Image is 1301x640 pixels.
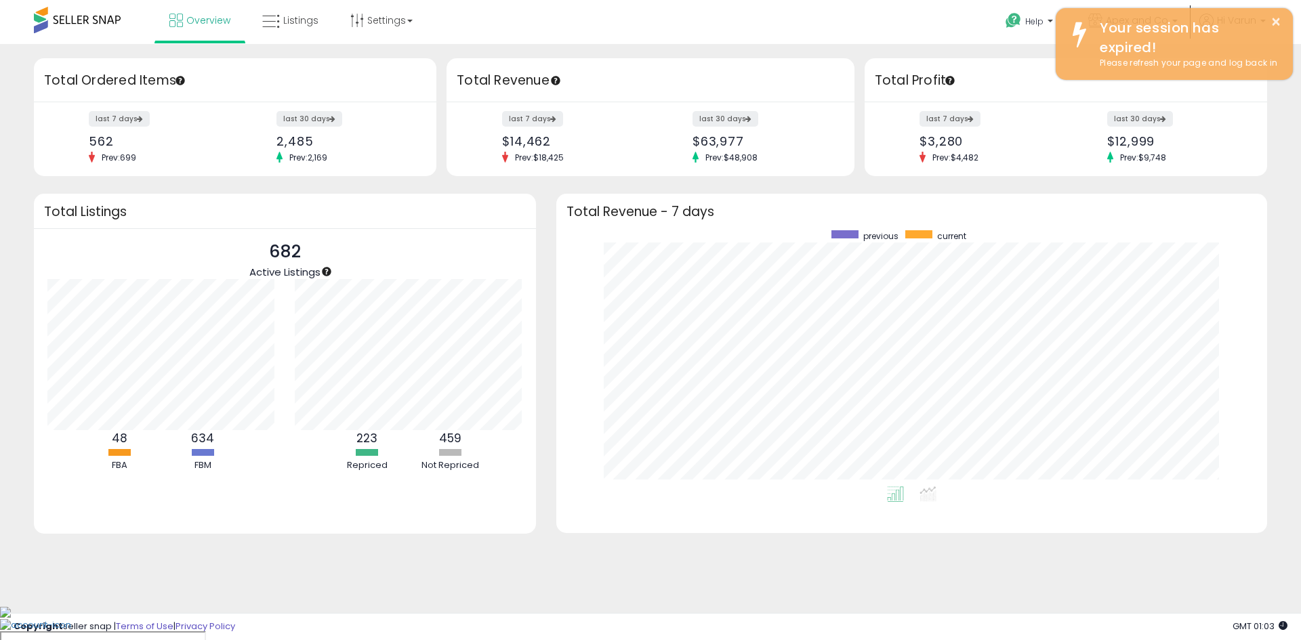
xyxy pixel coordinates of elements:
[1107,134,1243,148] div: $12,999
[875,71,1257,90] h3: Total Profit
[89,134,225,148] div: 562
[112,430,127,446] b: 48
[944,74,956,87] div: Tooltip anchor
[926,152,985,163] span: Prev: $4,482
[276,134,413,148] div: 2,485
[79,459,160,472] div: FBA
[249,265,321,279] span: Active Listings
[327,459,408,472] div: Repriced
[1271,14,1281,30] button: ×
[356,430,377,446] b: 223
[995,2,1067,44] a: Help
[1090,18,1283,57] div: Your session has expired!
[502,134,640,148] div: $14,462
[1107,111,1173,127] label: last 30 days
[44,207,526,217] h3: Total Listings
[283,14,318,27] span: Listings
[276,111,342,127] label: last 30 days
[1090,57,1283,70] div: Please refresh your page and log back in
[566,207,1257,217] h3: Total Revenue - 7 days
[693,111,758,127] label: last 30 days
[321,265,333,278] div: Tooltip anchor
[457,71,844,90] h3: Total Revenue
[191,430,214,446] b: 634
[95,152,143,163] span: Prev: 699
[174,74,186,87] div: Tooltip anchor
[249,239,321,265] p: 682
[410,459,491,472] div: Not Repriced
[502,111,563,127] label: last 7 days
[693,134,831,148] div: $63,977
[920,111,980,127] label: last 7 days
[1025,16,1044,27] span: Help
[699,152,764,163] span: Prev: $48,908
[1113,152,1173,163] span: Prev: $9,748
[44,71,426,90] h3: Total Ordered Items
[283,152,334,163] span: Prev: 2,169
[186,14,230,27] span: Overview
[439,430,461,446] b: 459
[162,459,243,472] div: FBM
[920,134,1056,148] div: $3,280
[508,152,571,163] span: Prev: $18,425
[937,230,966,242] span: current
[550,74,562,87] div: Tooltip anchor
[89,111,150,127] label: last 7 days
[1005,12,1022,29] i: Get Help
[863,230,899,242] span: previous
